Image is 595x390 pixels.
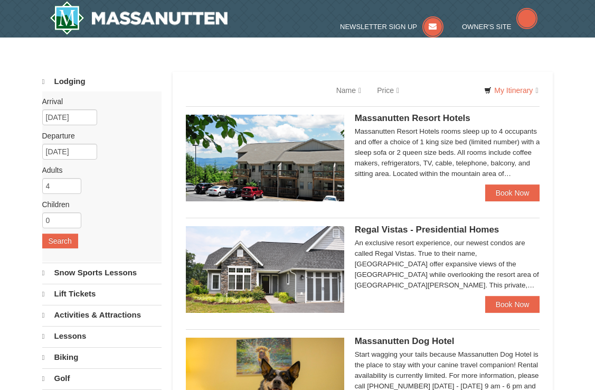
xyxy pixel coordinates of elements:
a: Snow Sports Lessons [42,263,162,283]
span: Massanutten Resort Hotels [355,113,470,123]
div: Massanutten Resort Hotels rooms sleep up to 4 occupants and offer a choice of 1 king size bed (li... [355,126,540,179]
div: An exclusive resort experience, our newest condos are called Regal Vistas. True to their name, [G... [355,238,540,291]
a: Activities & Attractions [42,305,162,325]
a: Owner's Site [462,23,538,31]
button: Search [42,234,78,248]
a: Lessons [42,326,162,346]
img: 19218991-1-902409a9.jpg [186,226,344,313]
a: Lift Tickets [42,284,162,304]
a: Book Now [485,296,540,313]
a: My Itinerary [477,82,545,98]
a: Price [369,80,407,101]
span: Newsletter Sign Up [340,23,417,31]
span: Owner's Site [462,23,512,31]
a: Golf [42,368,162,388]
span: Massanutten Dog Hotel [355,336,455,346]
label: Adults [42,165,154,175]
label: Departure [42,131,154,141]
label: Arrival [42,96,154,107]
img: Massanutten Resort Logo [50,1,228,35]
label: Children [42,199,154,210]
a: Newsletter Sign Up [340,23,443,31]
a: Lodging [42,72,162,91]
a: Name [328,80,369,101]
span: Regal Vistas - Presidential Homes [355,225,499,235]
a: Biking [42,347,162,367]
a: Book Now [485,184,540,201]
img: 19219026-1-e3b4ac8e.jpg [186,115,344,201]
a: Massanutten Resort [50,1,228,35]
